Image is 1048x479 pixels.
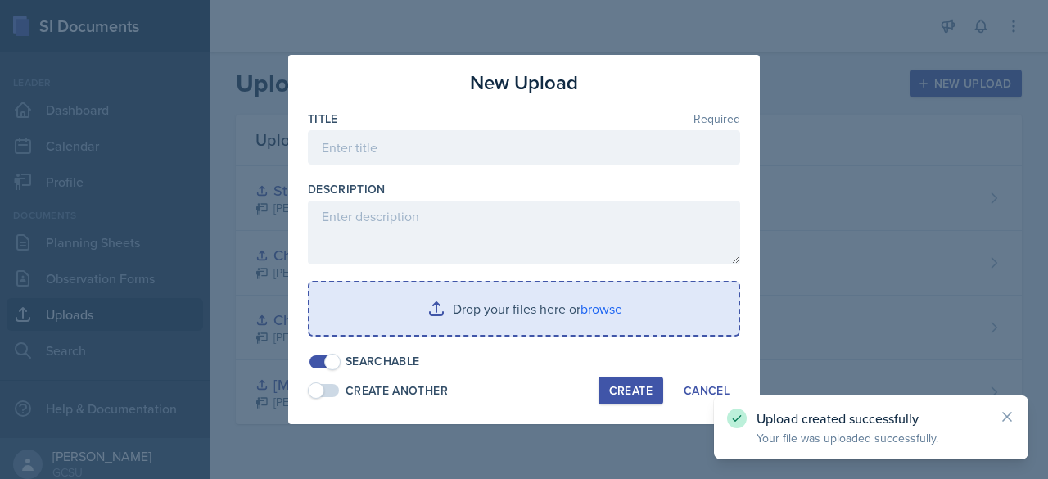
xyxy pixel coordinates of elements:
button: Create [599,377,663,404]
div: Searchable [346,353,420,370]
div: Cancel [684,384,730,397]
label: Description [308,181,386,197]
h3: New Upload [470,68,578,97]
p: Upload created successfully [757,410,986,427]
p: Your file was uploaded successfully. [757,430,986,446]
input: Enter title [308,130,740,165]
button: Cancel [673,377,740,404]
span: Required [693,113,740,124]
div: Create [609,384,653,397]
label: Title [308,111,338,127]
div: Create Another [346,382,448,400]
